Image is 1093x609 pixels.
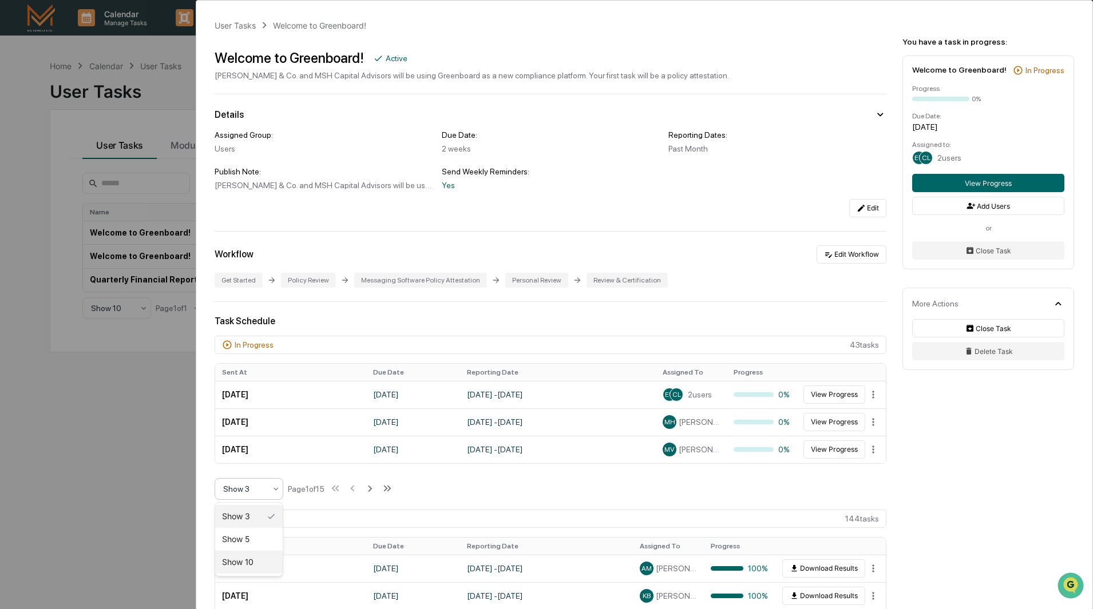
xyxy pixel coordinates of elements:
[215,528,283,551] div: Show 5
[281,273,336,288] div: Policy Review
[912,85,1064,93] div: Progress
[668,130,886,140] div: Reporting Dates:
[11,145,21,154] div: 🖐️
[215,50,364,66] div: Welcome to Greenboard!
[734,445,791,454] div: 0%
[273,21,366,30] div: Welcome to Greenboard!
[803,385,865,404] button: View Progress
[711,564,768,573] div: 100%
[23,144,74,156] span: Preclearance
[656,591,697,600] span: [PERSON_NAME]
[39,87,188,99] div: Start new chat
[641,564,652,572] span: AM
[782,559,865,578] button: Download Results
[215,538,366,555] th: Sent At
[78,140,146,160] a: 🗄️Attestations
[215,555,366,582] td: [DATE]
[215,510,886,528] div: 144 task s
[734,390,791,399] div: 0%
[460,408,656,436] td: [DATE] - [DATE]
[215,21,256,30] div: User Tasks
[912,319,1064,337] button: Close Task
[354,273,487,288] div: Messaging Software Policy Attestation
[505,273,568,288] div: Personal Review
[664,418,675,426] span: MH
[912,299,959,308] div: More Actions
[914,154,924,162] span: EU
[727,364,798,381] th: Progress
[215,71,729,80] div: [PERSON_NAME] & Co. and MSH Capital Advisors will be using Greenboard as a new compliance platfor...
[803,440,865,459] button: View Progress
[366,538,460,555] th: Due Date
[366,408,460,436] td: [DATE]
[460,381,656,408] td: [DATE] - [DATE]
[664,445,675,453] span: MV
[902,37,1074,46] div: You have a task in progress:
[215,273,263,288] div: Get Started
[460,555,633,582] td: [DATE] - [DATE]
[39,99,145,108] div: We're available if you need us!
[11,87,32,108] img: 1746055101610-c473b297-6a78-478c-a979-82029cc54cd1
[11,24,208,42] p: How can we help?
[803,413,865,431] button: View Progress
[215,109,244,120] div: Details
[711,591,768,600] div: 100%
[7,161,77,182] a: 🔎Data Lookup
[688,390,712,399] span: 2 users
[94,144,142,156] span: Attestations
[937,153,961,162] span: 2 users
[83,145,92,154] div: 🗄️
[81,193,138,202] a: Powered byPylon
[912,141,1064,149] div: Assigned to:
[442,181,660,190] div: Yes
[366,381,460,408] td: [DATE]
[912,342,1064,360] button: Delete Task
[849,199,886,217] button: Edit
[386,54,407,63] div: Active
[23,166,72,177] span: Data Lookup
[215,336,886,354] div: 43 task s
[442,130,660,140] div: Due Date:
[215,364,366,381] th: Sent At
[633,538,704,555] th: Assigned To
[114,194,138,202] span: Pylon
[366,555,460,582] td: [DATE]
[643,592,651,600] span: KB
[656,364,727,381] th: Assigned To
[215,316,886,327] div: Task Schedule
[215,130,433,140] div: Assigned Group:
[912,197,1064,215] button: Add Users
[668,144,886,153] div: Past Month
[679,445,720,454] span: [PERSON_NAME]
[912,241,1064,260] button: Close Task
[215,551,283,574] div: Show 10
[782,587,865,605] button: Download Results
[912,65,1007,74] div: Welcome to Greenboard!
[442,144,660,153] div: 2 weeks
[366,364,460,381] th: Due Date
[912,112,1064,120] div: Due Date:
[972,95,981,103] div: 0%
[215,181,433,190] div: [PERSON_NAME] & Co. and MSH Capital Advisors will be using Greenboard as a new compliance platfor...
[215,381,366,408] td: [DATE]
[665,391,674,399] span: EU
[215,144,433,153] div: Users
[215,167,433,176] div: Publish Note:
[1056,571,1087,602] iframe: Open customer support
[817,245,886,264] button: Edit Workflow
[215,436,366,463] td: [DATE]
[656,564,697,573] span: [PERSON_NAME]
[460,364,656,381] th: Reporting Date
[195,91,208,105] button: Start new chat
[1025,66,1064,75] div: In Progress
[912,174,1064,192] button: View Progress
[460,538,633,555] th: Reporting Date
[734,417,791,427] div: 0%
[912,122,1064,132] div: [DATE]
[922,154,930,162] span: CL
[460,436,656,463] td: [DATE] - [DATE]
[215,249,254,260] div: Workflow
[587,273,668,288] div: Review & Certification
